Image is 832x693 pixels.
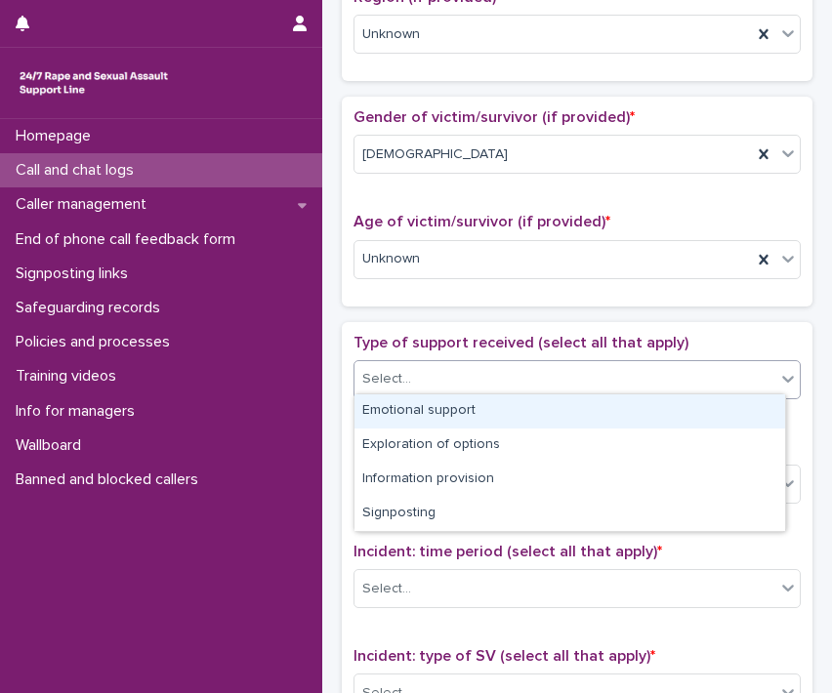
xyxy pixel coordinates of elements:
[8,161,149,180] p: Call and chat logs
[362,369,411,389] div: Select...
[8,265,144,283] p: Signposting links
[8,470,214,489] p: Banned and blocked callers
[8,195,162,214] p: Caller management
[16,63,172,102] img: rhQMoQhaT3yELyF149Cw
[354,335,688,350] span: Type of support received (select all that apply)
[8,436,97,455] p: Wallboard
[354,109,635,125] span: Gender of victim/survivor (if provided)
[354,497,785,531] div: Signposting
[8,402,150,421] p: Info for managers
[354,544,662,559] span: Incident: time period (select all that apply)
[354,463,785,497] div: Information provision
[8,333,186,351] p: Policies and processes
[362,24,420,45] span: Unknown
[354,214,610,229] span: Age of victim/survivor (if provided)
[8,367,132,386] p: Training videos
[354,394,785,428] div: Emotional support
[362,579,411,599] div: Select...
[8,127,106,145] p: Homepage
[354,648,655,664] span: Incident: type of SV (select all that apply)
[8,299,176,317] p: Safeguarding records
[362,249,420,269] span: Unknown
[8,230,251,249] p: End of phone call feedback form
[354,428,785,463] div: Exploration of options
[362,144,508,165] span: [DEMOGRAPHIC_DATA]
